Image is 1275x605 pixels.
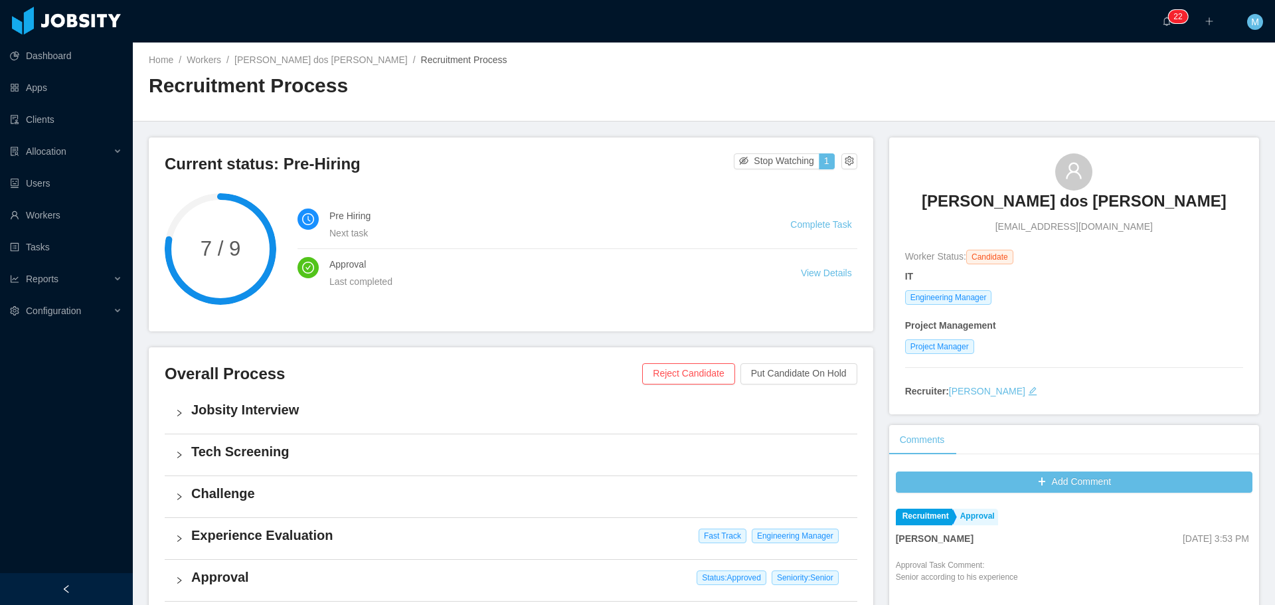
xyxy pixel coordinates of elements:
[896,533,974,544] strong: [PERSON_NAME]
[26,274,58,284] span: Reports
[790,219,851,230] a: Complete Task
[10,74,122,101] a: icon: appstoreApps
[1251,14,1259,30] span: M
[896,472,1252,493] button: icon: plusAdd Comment
[697,570,766,585] span: Status: Approved
[954,509,998,525] a: Approval
[896,509,952,525] a: Recruitment
[734,153,819,169] button: icon: eye-invisibleStop Watching
[413,54,416,65] span: /
[329,209,758,223] h4: Pre Hiring
[1162,17,1171,26] i: icon: bell
[165,238,276,259] span: 7 / 9
[187,54,221,65] a: Workers
[10,234,122,260] a: icon: profileTasks
[1205,17,1214,26] i: icon: plus
[10,43,122,69] a: icon: pie-chartDashboard
[226,54,229,65] span: /
[191,400,847,419] h4: Jobsity Interview
[819,153,835,169] button: 1
[191,568,847,586] h4: Approval
[922,191,1227,212] h3: [PERSON_NAME] dos [PERSON_NAME]
[165,518,857,559] div: icon: rightExperience Evaluation
[179,54,181,65] span: /
[10,106,122,133] a: icon: auditClients
[1173,10,1178,23] p: 2
[905,251,966,262] span: Worker Status:
[995,220,1153,234] span: [EMAIL_ADDRESS][DOMAIN_NAME]
[772,570,839,585] span: Seniority: Senior
[1178,10,1183,23] p: 2
[1168,10,1187,23] sup: 22
[191,442,847,461] h4: Tech Screening
[165,434,857,475] div: icon: rightTech Screening
[10,202,122,228] a: icon: userWorkers
[905,339,974,354] span: Project Manager
[149,54,173,65] a: Home
[1183,533,1249,544] span: [DATE] 3:53 PM
[740,363,857,385] button: Put Candidate On Hold
[905,290,992,305] span: Engineering Manager
[905,320,996,331] strong: Project Management
[329,226,758,240] div: Next task
[905,386,949,396] strong: Recruiter:
[302,213,314,225] i: icon: clock-circle
[1028,387,1037,396] i: icon: edit
[175,535,183,543] i: icon: right
[699,529,746,543] span: Fast Track
[234,54,408,65] a: [PERSON_NAME] dos [PERSON_NAME]
[1064,161,1083,180] i: icon: user
[421,54,507,65] span: Recruitment Process
[165,363,642,385] h3: Overall Process
[10,274,19,284] i: icon: line-chart
[175,451,183,459] i: icon: right
[889,425,956,455] div: Comments
[149,72,704,100] h2: Recruitment Process
[175,576,183,584] i: icon: right
[905,271,913,282] strong: IT
[922,191,1227,220] a: [PERSON_NAME] dos [PERSON_NAME]
[165,153,734,175] h3: Current status: Pre-Hiring
[10,170,122,197] a: icon: robotUsers
[302,262,314,274] i: icon: check-circle
[801,268,852,278] a: View Details
[642,363,734,385] button: Reject Candidate
[26,305,81,316] span: Configuration
[26,146,66,157] span: Allocation
[191,526,847,545] h4: Experience Evaluation
[329,257,769,272] h4: Approval
[752,529,839,543] span: Engineering Manager
[10,306,19,315] i: icon: setting
[191,484,847,503] h4: Challenge
[165,560,857,601] div: icon: rightApproval
[949,386,1025,396] a: [PERSON_NAME]
[896,571,1018,583] p: Senior according to his experience
[165,476,857,517] div: icon: rightChallenge
[165,392,857,434] div: icon: rightJobsity Interview
[175,409,183,417] i: icon: right
[329,274,769,289] div: Last completed
[175,493,183,501] i: icon: right
[10,147,19,156] i: icon: solution
[841,153,857,169] button: icon: setting
[966,250,1013,264] span: Candidate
